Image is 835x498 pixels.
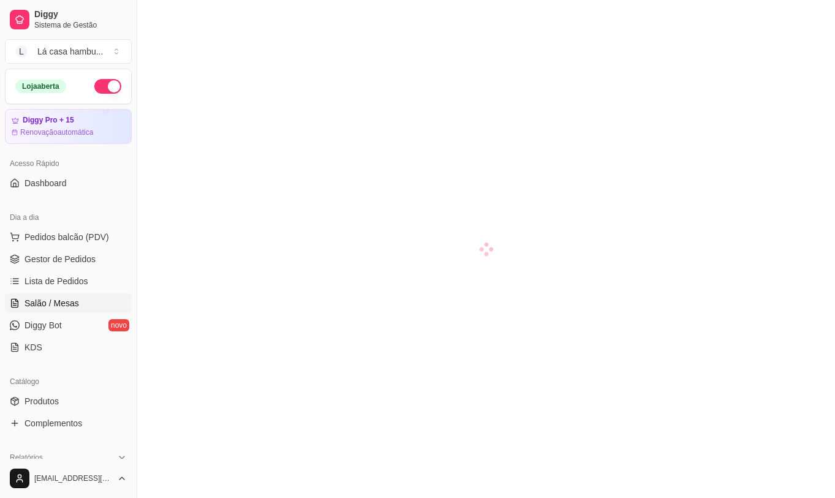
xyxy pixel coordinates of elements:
a: Produtos [5,391,132,411]
a: DiggySistema de Gestão [5,5,132,34]
a: KDS [5,338,132,357]
a: Dashboard [5,173,132,193]
div: Acesso Rápido [5,154,132,173]
article: Diggy Pro + 15 [23,116,74,125]
a: Salão / Mesas [5,293,132,313]
span: Salão / Mesas [25,297,79,309]
span: Diggy [34,9,127,20]
span: [EMAIL_ADDRESS][DOMAIN_NAME] [34,473,112,483]
span: Sistema de Gestão [34,20,127,30]
span: L [15,45,28,58]
div: Loja aberta [15,80,66,93]
span: KDS [25,341,42,353]
a: Lista de Pedidos [5,271,132,291]
span: Diggy Bot [25,319,62,331]
span: Complementos [25,417,82,429]
span: Dashboard [25,177,67,189]
button: [EMAIL_ADDRESS][DOMAIN_NAME] [5,464,132,493]
button: Alterar Status [94,79,121,94]
a: Diggy Pro + 15Renovaçãoautomática [5,109,132,144]
span: Gestor de Pedidos [25,253,96,265]
div: Catálogo [5,372,132,391]
div: Lá casa hambu ... [37,45,103,58]
a: Complementos [5,413,132,433]
a: Gestor de Pedidos [5,249,132,269]
span: Pedidos balcão (PDV) [25,231,109,243]
button: Select a team [5,39,132,64]
div: Dia a dia [5,208,132,227]
article: Renovação automática [20,127,93,137]
span: Produtos [25,395,59,407]
button: Pedidos balcão (PDV) [5,227,132,247]
span: Lista de Pedidos [25,275,88,287]
a: Diggy Botnovo [5,315,132,335]
span: Relatórios [10,453,43,462]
